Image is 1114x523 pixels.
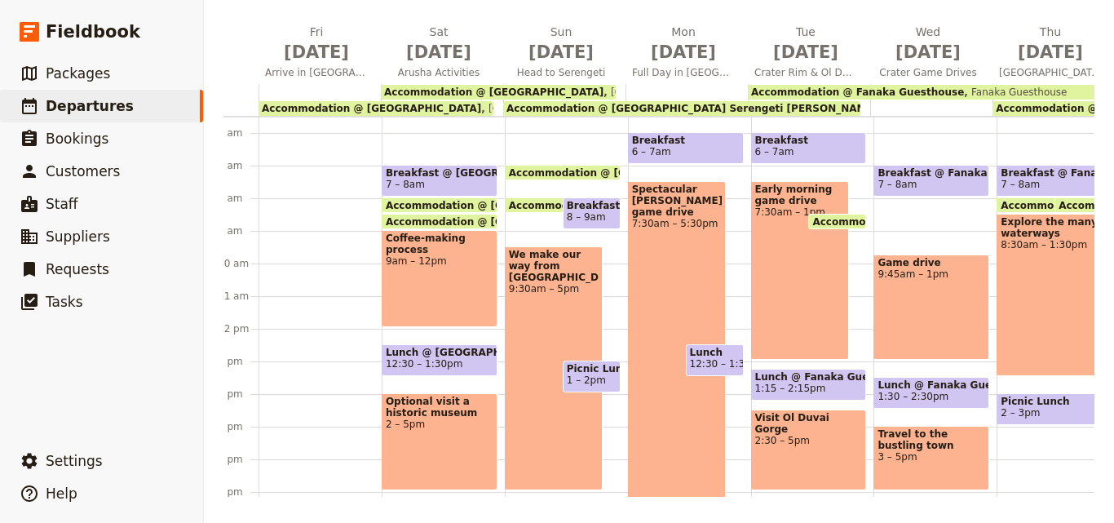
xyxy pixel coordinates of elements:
div: Lunch12:30 – 1:30pm [686,344,744,376]
div: 11 am [218,290,259,303]
div: Lunch @ Fanaka Guesthouse1:15 – 2:15pm [751,369,867,401]
span: Early morning game drive [755,184,846,206]
span: Accommodation @ [GEOGRAPHIC_DATA] [509,167,736,178]
span: 1 – 2pm [567,375,606,386]
span: Explore the many waterways [1001,216,1108,239]
h2: Tue [754,24,857,64]
span: Fanaka Guesthouse [964,86,1067,98]
div: Accommodation @ [GEOGRAPHIC_DATA][GEOGRAPHIC_DATA] [381,85,616,100]
span: We make our way from [GEOGRAPHIC_DATA] [509,249,599,283]
span: Lunch @ Fanaka Guesthouse [755,371,863,383]
div: Breakfast6 – 7am [628,132,744,164]
span: 7:30am – 1pm [755,206,846,218]
div: Breakfast6 – 7am [751,132,867,164]
div: 9 am [218,224,259,237]
div: 1 pm [218,355,259,368]
div: Breakfast @ Fanaka Guesthouse7 – 8am [997,165,1112,197]
span: Accommodation @ [GEOGRAPHIC_DATA] [384,86,603,98]
span: 9:45am – 1pm [877,268,985,280]
span: [DATE] [877,40,979,64]
span: Crater Rim & Ol Duvai [748,66,864,79]
div: Early morning game drive7:30am – 1pm [751,181,850,360]
span: Customers [46,163,120,180]
span: Breakfast [755,135,863,146]
div: We make our way from [GEOGRAPHIC_DATA]9:30am – 5pm [505,246,603,490]
div: Optional visit a historic museum2 – 5pm [382,393,497,490]
span: Arrive in [GEOGRAPHIC_DATA] [259,66,374,79]
span: 12:30 – 1:30pm [386,358,462,370]
span: Coffee-making process [386,233,493,255]
div: Accommodation @ [GEOGRAPHIC_DATA] [382,197,497,213]
span: 7 – 8am [386,179,425,190]
div: Lunch @ [GEOGRAPHIC_DATA]12:30 – 1:30pm [382,344,497,376]
span: Bookings [46,131,108,147]
span: Picnic Lunch [567,363,617,375]
span: 1:30 – 2:30pm [877,391,948,402]
div: Picnic Lunch2 – 3pm [997,393,1112,425]
span: Settings [46,453,103,469]
span: 9:30am – 5pm [509,283,599,295]
div: 2 pm [218,388,259,401]
span: Accommodation @ [GEOGRAPHIC_DATA] [386,216,612,227]
span: [DATE] [387,40,490,64]
span: Accommodation @ [GEOGRAPHIC_DATA] Serengeti [PERSON_NAME] Camp-Upgrade option from dome tents [506,103,1098,114]
span: 1:15 – 2:15pm [755,383,826,394]
h2: Mon [632,24,735,64]
div: Accommodation @ [GEOGRAPHIC_DATA] Camps - [GEOGRAPHIC_DATA] - [GEOGRAPHIC_DATA] [1054,197,1112,213]
div: Picnic Lunch1 – 2pm [563,361,621,392]
div: Spectacular [PERSON_NAME] game drive7:30am – 5:30pm [628,181,727,507]
h2: Fri [265,24,368,64]
span: Departures [46,98,134,114]
span: 9am – 12pm [386,255,493,267]
button: Sat [DATE]Arusha Activities [381,24,503,84]
span: 8 – 9am [567,211,606,223]
span: Breakfast @ [GEOGRAPHIC_DATA] [567,200,617,211]
span: Tasks [46,294,83,310]
span: Accommodation @ [GEOGRAPHIC_DATA] Serengeti [PERSON_NAME] Camp-Upgrade option from dome tents [509,200,1107,211]
span: Accommodation @ Fanaka Guesthouse [812,216,1032,227]
span: Accommodation @ [GEOGRAPHIC_DATA] [386,200,612,211]
span: Breakfast @ [GEOGRAPHIC_DATA] [386,167,493,179]
span: Accommodation @ Fanaka Guesthouse [751,86,964,98]
span: Breakfast [632,135,740,146]
span: 7 – 8am [877,179,917,190]
div: Breakfast @ Fanaka Guesthouse7 – 8am [873,165,989,197]
span: [DATE] [999,40,1102,64]
div: 3 pm [218,420,259,433]
span: 8:30am – 1:30pm [1001,239,1108,250]
span: Requests [46,261,109,277]
span: Lunch [690,347,740,358]
span: Staff [46,196,78,212]
div: Accommodation @ [GEOGRAPHIC_DATA] [505,165,621,180]
span: Full Day in [GEOGRAPHIC_DATA] [626,66,741,79]
div: Accommodation @ [GEOGRAPHIC_DATA] Serengeti [PERSON_NAME] Camp-Upgrade option from dome tents [505,197,603,213]
div: Accommodation @ Fanaka Guesthouse [808,214,866,229]
span: Packages [46,65,110,82]
div: 10 am [218,257,259,270]
span: Crater Game Drives [870,66,986,79]
h2: Sat [387,24,490,64]
h2: Thu [999,24,1102,64]
h2: Sun [510,24,612,64]
span: Visit Ol Duvai Gorge [755,412,863,435]
span: Game drive [877,257,985,268]
span: 2:30 – 5pm [755,435,863,446]
span: Fieldbook [46,20,140,44]
button: Mon [DATE]Full Day in [GEOGRAPHIC_DATA] [626,24,748,84]
button: Tue [DATE]Crater Rim & Ol Duvai [748,24,870,84]
span: 7 – 8am [1001,179,1040,190]
span: Head to Serengeti [503,66,619,79]
span: Suppliers [46,228,110,245]
div: Accommodation @ Fanaka Guesthouse [997,197,1095,213]
div: 7 am [218,159,259,172]
div: Travel to the bustling town3 – 5pm [873,426,989,490]
span: [DATE] [510,40,612,64]
span: Optional visit a historic museum [386,396,493,419]
span: Lunch @ Fanaka Guesthouse [877,379,985,391]
div: Accommodation @ [GEOGRAPHIC_DATA][GEOGRAPHIC_DATA], [GEOGRAPHIC_DATA] [259,101,493,116]
span: Spectacular [PERSON_NAME] game drive [632,184,723,218]
div: 4 pm [218,453,259,466]
button: Fri [DATE]Arrive in [GEOGRAPHIC_DATA] [259,24,381,84]
span: Breakfast @ Fanaka Guesthouse [1001,167,1108,179]
span: Lunch @ [GEOGRAPHIC_DATA] [386,347,493,358]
